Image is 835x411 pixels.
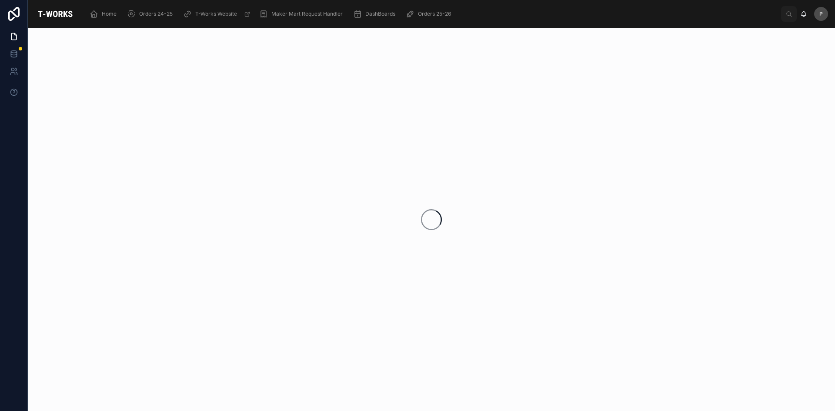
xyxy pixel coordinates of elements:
[819,10,823,17] span: P
[195,10,237,17] span: T-Works Website
[139,10,173,17] span: Orders 24-25
[271,10,343,17] span: Maker Mart Request Handler
[365,10,395,17] span: DashBoards
[418,10,451,17] span: Orders 25-26
[83,4,781,23] div: scrollable content
[180,6,255,22] a: T-Works Website
[351,6,401,22] a: DashBoards
[257,6,349,22] a: Maker Mart Request Handler
[124,6,179,22] a: Orders 24-25
[403,6,457,22] a: Orders 25-26
[87,6,123,22] a: Home
[102,10,117,17] span: Home
[35,7,76,21] img: App logo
